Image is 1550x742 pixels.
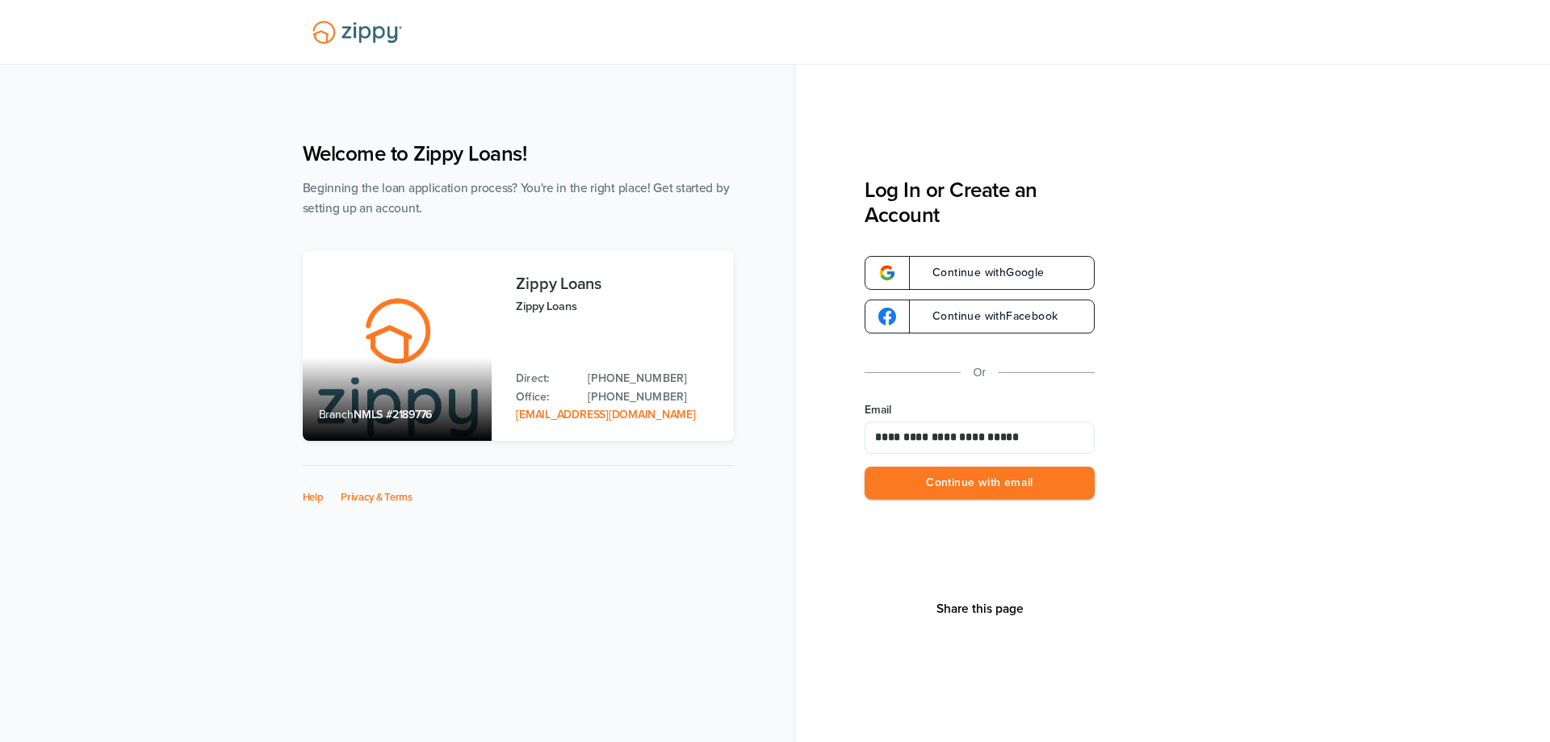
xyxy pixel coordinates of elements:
span: Continue with Facebook [916,311,1058,322]
a: Email Address: zippyguide@zippymh.com [516,408,695,421]
h3: Log In or Create an Account [865,178,1095,228]
img: Lender Logo [303,14,412,51]
p: Direct: [516,370,572,388]
p: Or [974,363,987,383]
a: Privacy & Terms [341,491,413,504]
a: Office Phone: 512-975-2947 [588,388,717,406]
span: Branch [319,408,354,421]
input: Email Address [865,421,1095,454]
img: google-logo [878,264,896,282]
button: Share This Page [932,601,1028,617]
a: google-logoContinue withGoogle [865,256,1095,290]
span: Continue with Google [916,267,1045,279]
h1: Welcome to Zippy Loans! [303,141,734,166]
p: Zippy Loans [516,297,717,316]
img: google-logo [878,308,896,325]
a: Direct Phone: 512-975-2947 [588,370,717,388]
a: google-logoContinue withFacebook [865,300,1095,333]
a: Help [303,491,324,504]
p: Office: [516,388,572,406]
span: NMLS #2189776 [354,408,432,421]
h3: Zippy Loans [516,275,717,293]
button: Continue with email [865,467,1095,500]
label: Email [865,402,1095,418]
span: Beginning the loan application process? You're in the right place! Get started by setting up an a... [303,181,730,216]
